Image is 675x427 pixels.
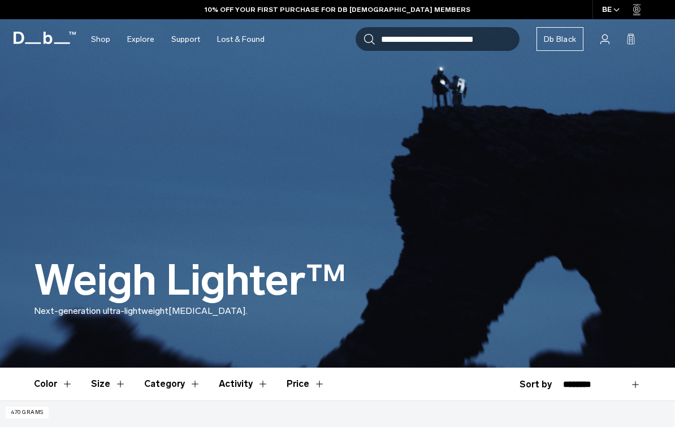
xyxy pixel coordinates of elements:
[217,19,265,59] a: Lost & Found
[34,368,73,400] button: Toggle Filter
[83,19,273,59] nav: Main Navigation
[144,368,201,400] button: Toggle Filter
[91,368,126,400] button: Toggle Filter
[168,305,248,316] span: [MEDICAL_DATA].
[536,27,583,51] a: Db Black
[34,257,347,304] h1: Weigh Lighter™
[34,305,168,316] span: Next-generation ultra-lightweight
[205,5,470,15] a: 10% OFF YOUR FIRST PURCHASE FOR DB [DEMOGRAPHIC_DATA] MEMBERS
[127,19,154,59] a: Explore
[287,368,325,400] button: Toggle Price
[171,19,200,59] a: Support
[219,368,269,400] button: Toggle Filter
[91,19,110,59] a: Shop
[6,407,49,419] p: 470 grams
